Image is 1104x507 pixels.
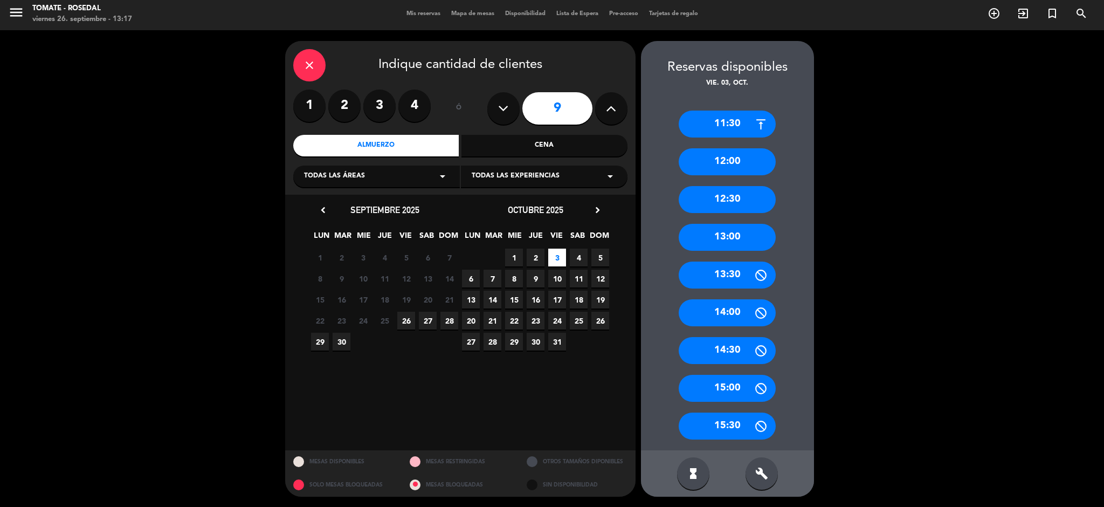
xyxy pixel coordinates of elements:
[354,249,372,266] span: 3
[548,291,566,309] span: 17
[679,224,776,251] div: 13:00
[548,312,566,330] span: 24
[376,270,394,287] span: 11
[591,291,609,309] span: 19
[419,249,437,266] span: 6
[592,204,603,216] i: chevron_right
[604,11,644,17] span: Pre-acceso
[679,148,776,175] div: 12:00
[527,312,544,330] span: 23
[505,312,523,330] span: 22
[548,333,566,351] span: 31
[441,90,477,127] div: ó
[333,270,350,287] span: 9
[8,4,24,20] i: menu
[988,7,1000,20] i: add_circle_outline
[333,312,350,330] span: 23
[484,270,501,287] span: 7
[462,291,480,309] span: 13
[687,467,700,480] i: hourglass_full
[376,291,394,309] span: 18
[679,375,776,402] div: 15:00
[462,312,480,330] span: 20
[548,270,566,287] span: 10
[1046,7,1059,20] i: turned_in_not
[1075,7,1088,20] i: search
[376,229,394,247] span: JUE
[304,171,365,182] span: Todas las áreas
[484,333,501,351] span: 28
[1017,7,1030,20] i: exit_to_app
[570,291,588,309] span: 18
[313,229,330,247] span: LUN
[484,291,501,309] span: 14
[419,270,437,287] span: 13
[527,291,544,309] span: 16
[397,270,415,287] span: 12
[401,11,446,17] span: Mis reservas
[439,229,457,247] span: DOM
[508,204,563,215] span: octubre 2025
[397,229,415,247] span: VIE
[505,333,523,351] span: 29
[419,312,437,330] span: 27
[303,59,316,72] i: close
[679,337,776,364] div: 14:30
[641,78,814,89] div: vie. 03, oct.
[293,90,326,122] label: 1
[505,249,523,266] span: 1
[464,229,481,247] span: LUN
[505,291,523,309] span: 15
[500,11,551,17] span: Disponibilidad
[462,270,480,287] span: 6
[354,270,372,287] span: 10
[363,90,396,122] label: 3
[32,14,132,25] div: viernes 26. septiembre - 13:17
[570,249,588,266] span: 4
[32,3,132,14] div: Tomate - Rosedal
[333,249,350,266] span: 2
[679,111,776,138] div: 11:30
[333,291,350,309] span: 16
[354,291,372,309] span: 17
[402,474,519,497] div: MESAS BLOQUEADAS
[311,312,329,330] span: 22
[548,249,566,266] span: 3
[285,474,402,497] div: SOLO MESAS BLOQUEADAS
[397,291,415,309] span: 19
[569,229,586,247] span: SAB
[591,249,609,266] span: 5
[461,135,627,156] div: Cena
[419,291,437,309] span: 20
[440,291,458,309] span: 21
[446,11,500,17] span: Mapa de mesas
[472,171,560,182] span: Todas las experiencias
[397,249,415,266] span: 5
[755,467,768,480] i: build
[485,229,502,247] span: MAR
[519,450,636,474] div: OTROS TAMAÑOS DIPONIBLES
[548,229,565,247] span: VIE
[398,90,431,122] label: 4
[318,204,329,216] i: chevron_left
[440,312,458,330] span: 28
[679,262,776,289] div: 13:30
[604,170,617,183] i: arrow_drop_down
[333,333,350,351] span: 30
[679,413,776,440] div: 15:30
[551,11,604,17] span: Lista de Espera
[527,249,544,266] span: 2
[8,4,24,24] button: menu
[402,450,519,474] div: MESAS RESTRINGIDAS
[311,333,329,351] span: 29
[505,270,523,287] span: 8
[590,229,608,247] span: DOM
[350,204,419,215] span: septiembre 2025
[293,49,627,81] div: Indique cantidad de clientes
[527,229,544,247] span: JUE
[644,11,703,17] span: Tarjetas de regalo
[285,450,402,474] div: MESAS DISPONIBLES
[527,333,544,351] span: 30
[484,312,501,330] span: 21
[519,474,636,497] div: SIN DISPONIBILIDAD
